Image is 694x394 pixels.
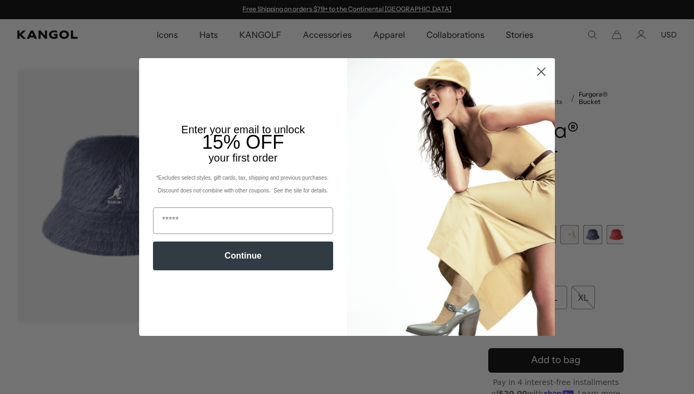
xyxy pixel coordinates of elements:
[208,152,277,164] span: your first order
[156,175,330,194] span: *Excludes select styles, gift cards, tax, shipping and previous purchases. Discount does not comb...
[532,62,551,81] button: Close dialog
[347,58,555,335] img: 93be19ad-e773-4382-80b9-c9d740c9197f.jpeg
[202,131,284,153] span: 15% OFF
[153,207,333,234] input: Email
[181,124,305,135] span: Enter your email to unlock
[153,242,333,270] button: Continue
